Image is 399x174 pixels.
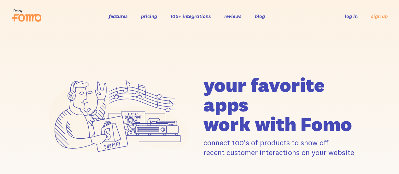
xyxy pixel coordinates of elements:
a: pricing [141,13,157,19]
a: 106+ integrations [170,13,211,19]
h1: your favorite apps work with Fomo [203,75,358,134]
a: log in [345,13,358,19]
a: sign up [371,13,388,20]
p: connect 100's of products to show off recent customer interactions on your website [203,138,358,157]
a: reviews [224,13,242,19]
a: features [109,13,128,19]
a: blog [255,13,265,19]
